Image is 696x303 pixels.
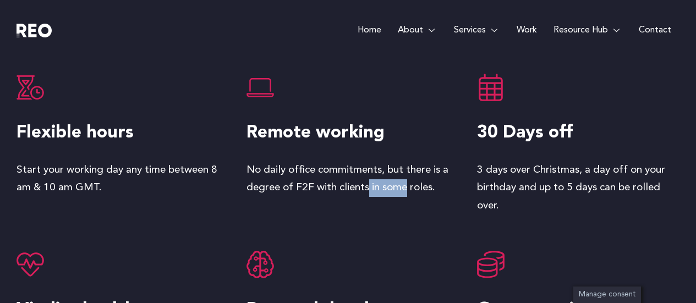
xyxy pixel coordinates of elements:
[17,162,219,197] p: Start your working day any time between 8 am & 10 am GMT.
[477,124,573,142] span: 30 Days off
[17,124,134,142] span: Flexible hours
[246,124,385,142] span: Remote working
[579,291,635,298] span: Manage consent
[246,162,449,197] p: No daily office commitments, but there is a degree of F2F with clients in some roles.
[477,162,679,215] p: 3 days over Christmas, a day off on your birthday and up to 5 days can be rolled over.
